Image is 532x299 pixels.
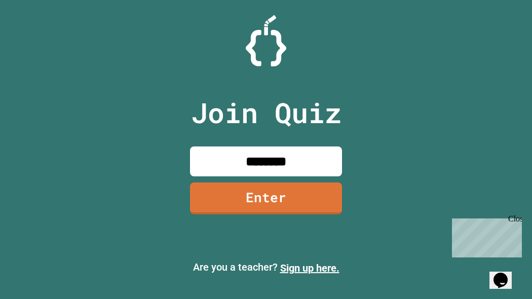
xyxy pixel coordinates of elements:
[191,92,341,134] p: Join Quiz
[448,214,522,257] iframe: chat widget
[4,4,70,64] div: Chat with us now!Close
[489,258,522,289] iframe: chat widget
[246,15,286,66] img: Logo.svg
[190,182,342,214] a: Enter
[8,259,524,276] p: Are you a teacher?
[280,262,339,274] a: Sign up here.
